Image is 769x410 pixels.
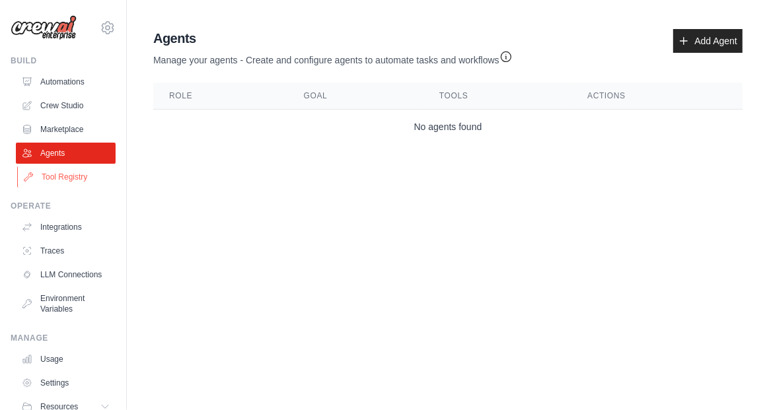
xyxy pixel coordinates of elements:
th: Tools [423,83,571,110]
th: Goal [288,83,423,110]
th: Actions [571,83,743,110]
th: Role [153,83,288,110]
a: Integrations [16,217,116,238]
p: Manage your agents - Create and configure agents to automate tasks and workflows [153,48,513,67]
div: Manage [11,333,116,343]
a: LLM Connections [16,264,116,285]
a: Marketplace [16,119,116,140]
a: Environment Variables [16,288,116,320]
div: Operate [11,201,116,211]
a: Agents [16,143,116,164]
a: Crew Studio [16,95,116,116]
img: Logo [11,15,77,40]
a: Traces [16,240,116,261]
a: Usage [16,349,116,370]
h2: Agents [153,29,513,48]
div: Build [11,55,116,66]
a: Automations [16,71,116,92]
a: Settings [16,372,116,393]
a: Add Agent [673,29,743,53]
td: No agents found [153,110,743,145]
a: Tool Registry [17,166,117,188]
